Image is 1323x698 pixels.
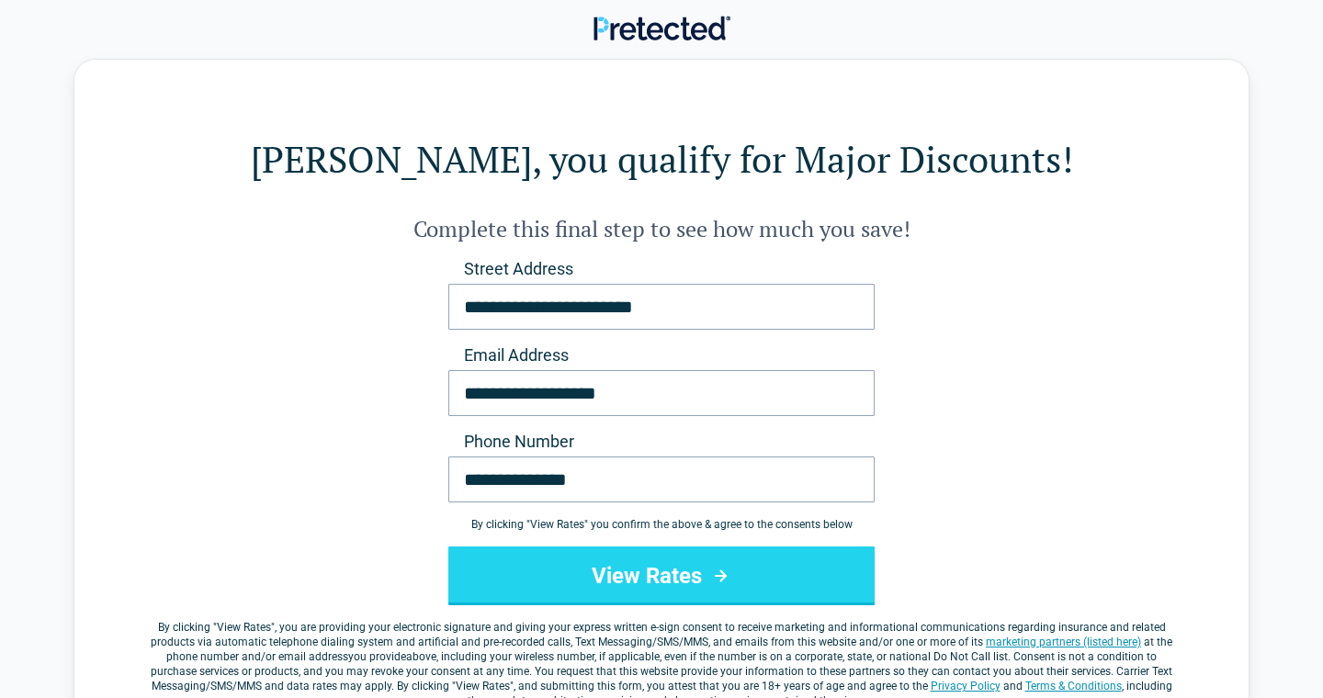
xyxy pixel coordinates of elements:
label: Street Address [448,258,875,280]
a: Privacy Policy [931,680,1001,692]
h1: [PERSON_NAME], you qualify for Major Discounts! [148,133,1175,185]
a: marketing partners (listed here) [986,636,1141,648]
label: Email Address [448,344,875,366]
h2: Complete this final step to see how much you save! [148,214,1175,243]
a: Terms & Conditions [1025,680,1122,692]
button: View Rates [448,546,875,605]
span: View Rates [217,621,271,634]
label: Phone Number [448,431,875,453]
div: By clicking " View Rates " you confirm the above & agree to the consents below [448,517,875,532]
